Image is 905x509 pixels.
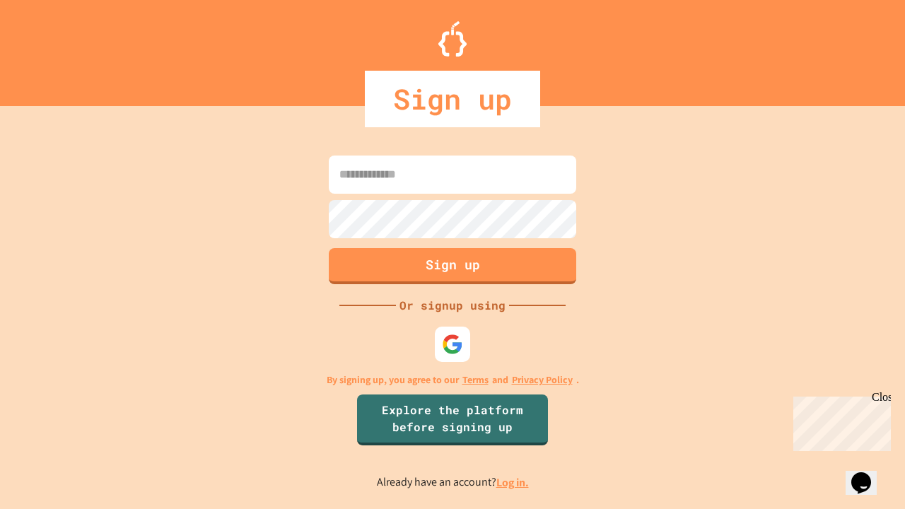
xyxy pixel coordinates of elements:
[365,71,540,127] div: Sign up
[396,297,509,314] div: Or signup using
[462,373,489,387] a: Terms
[438,21,467,57] img: Logo.svg
[329,248,576,284] button: Sign up
[442,334,463,355] img: google-icon.svg
[357,394,548,445] a: Explore the platform before signing up
[846,452,891,495] iframe: chat widget
[327,373,579,387] p: By signing up, you agree to our and .
[6,6,98,90] div: Chat with us now!Close
[496,475,529,490] a: Log in.
[377,474,529,491] p: Already have an account?
[788,391,891,451] iframe: chat widget
[512,373,573,387] a: Privacy Policy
